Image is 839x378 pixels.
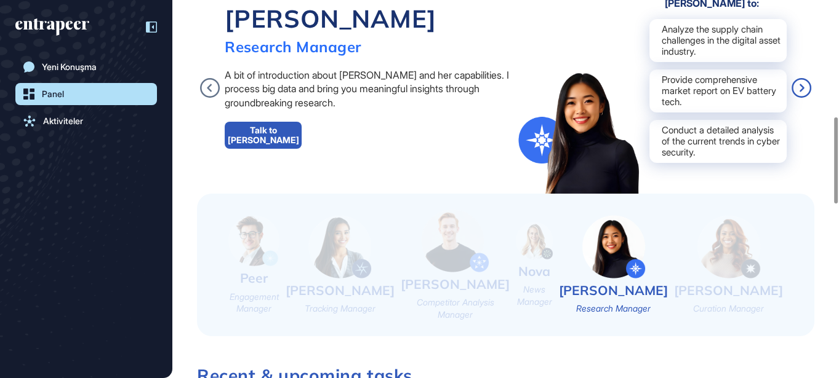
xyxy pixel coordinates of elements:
[516,283,553,307] div: News Manager
[43,116,83,126] div: Aktiviteler
[15,110,157,132] a: Aktiviteler
[225,37,436,56] div: Research Manager
[305,302,375,315] div: Tracking Manager
[559,282,668,299] div: [PERSON_NAME]
[240,269,268,287] div: Peer
[649,19,787,62] div: Analyze the supply chain challenges in the digital asset industry.
[15,83,157,105] a: Panel
[518,262,550,280] div: Nova
[225,68,512,109] div: A bit of introduction about [PERSON_NAME] and her capabilities. I process big data and bring you ...
[674,282,783,299] div: [PERSON_NAME]
[286,282,395,299] div: [PERSON_NAME]
[15,18,89,36] div: entrapeer-logo
[697,215,760,278] img: curie-small.png
[649,120,787,163] div: Conduct a detailed analysis of the current trends in cyber security.
[228,291,279,315] div: Engagement Manager
[308,215,371,278] img: tracy-small.png
[42,89,64,99] div: Panel
[649,69,787,112] div: Provide comprehensive market report on EV battery tech.
[401,275,510,293] div: [PERSON_NAME]
[15,56,157,78] a: Yeni Konuşma
[582,215,645,278] img: reese-small.png
[42,62,97,72] div: Yeni Konuşma
[421,209,489,272] img: nash-small.png
[225,122,302,149] a: Talk to [PERSON_NAME]
[225,3,436,34] div: [PERSON_NAME]
[228,215,279,267] img: peer-small.png
[516,222,553,259] img: nova-small.png
[576,302,651,315] div: Research Manager
[518,71,643,194] img: reese-big.png
[401,296,510,320] div: Competitor Analysis Manager
[693,302,764,315] div: Curation Manager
